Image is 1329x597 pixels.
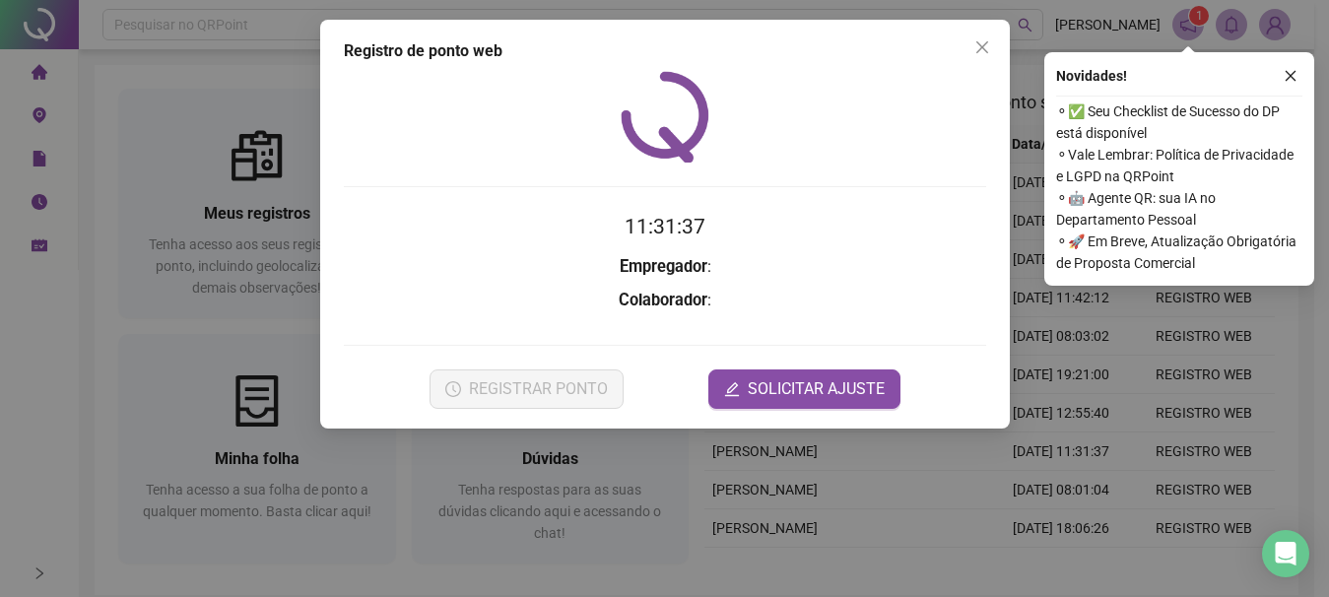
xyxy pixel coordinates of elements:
div: Registro de ponto web [344,39,986,63]
span: SOLICITAR AJUSTE [748,377,885,401]
h3: : [344,288,986,313]
span: ⚬ 🤖 Agente QR: sua IA no Departamento Pessoal [1056,187,1302,231]
time: 11:31:37 [625,215,705,238]
button: REGISTRAR PONTO [429,369,623,409]
span: ⚬ Vale Lembrar: Política de Privacidade e LGPD na QRPoint [1056,144,1302,187]
div: Open Intercom Messenger [1262,530,1309,577]
span: ⚬ ✅ Seu Checklist de Sucesso do DP está disponível [1056,100,1302,144]
span: edit [724,381,740,397]
h3: : [344,254,986,280]
span: close [974,39,990,55]
button: editSOLICITAR AJUSTE [708,369,900,409]
span: Novidades ! [1056,65,1127,87]
img: QRPoint [621,71,709,163]
span: close [1284,69,1297,83]
strong: Colaborador [619,291,707,309]
strong: Empregador [619,257,706,276]
button: Close [966,32,998,63]
span: ⚬ 🚀 Em Breve, Atualização Obrigatória de Proposta Comercial [1056,231,1302,274]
